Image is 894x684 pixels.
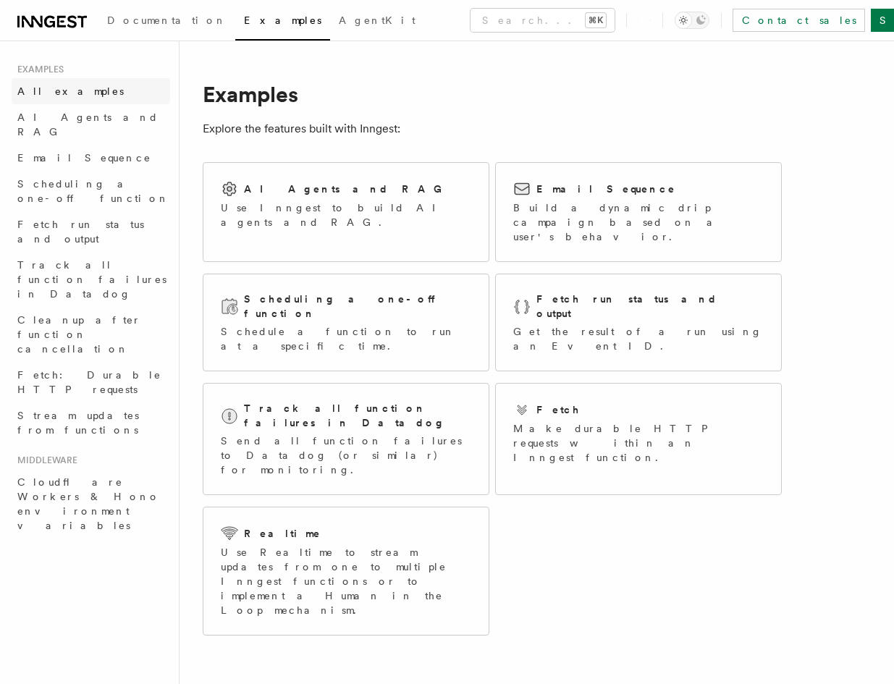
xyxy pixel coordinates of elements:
[12,402,170,443] a: Stream updates from functions
[221,200,471,229] p: Use Inngest to build AI agents and RAG.
[12,252,170,307] a: Track all function failures in Datadog
[513,324,764,353] p: Get the result of a run using an Event ID.
[203,507,489,636] a: RealtimeUse Realtime to stream updates from one to multiple Inngest functions or to implement a H...
[17,219,144,245] span: Fetch run status and output
[203,81,782,107] h1: Examples
[12,469,170,539] a: Cloudflare Workers & Hono environment variables
[12,145,170,171] a: Email Sequence
[339,14,416,26] span: AgentKit
[12,64,64,75] span: Examples
[17,259,166,300] span: Track all function failures in Datadog
[12,104,170,145] a: AI Agents and RAG
[17,111,159,138] span: AI Agents and RAG
[471,9,615,32] button: Search...⌘K
[733,9,865,32] a: Contact sales
[495,274,782,371] a: Fetch run status and outputGet the result of a run using an Event ID.
[244,182,450,196] h2: AI Agents and RAG
[203,162,489,262] a: AI Agents and RAGUse Inngest to build AI agents and RAG.
[12,211,170,252] a: Fetch run status and output
[244,14,321,26] span: Examples
[244,292,471,321] h2: Scheduling a one-off function
[12,171,170,211] a: Scheduling a one-off function
[513,421,764,465] p: Make durable HTTP requests within an Inngest function.
[221,545,471,617] p: Use Realtime to stream updates from one to multiple Inngest functions or to implement a Human in ...
[221,434,471,477] p: Send all function failures to Datadog (or similar) for monitoring.
[221,324,471,353] p: Schedule a function to run at a specific time.
[17,152,151,164] span: Email Sequence
[17,476,160,531] span: Cloudflare Workers & Hono environment variables
[17,369,161,395] span: Fetch: Durable HTTP requests
[586,13,606,28] kbd: ⌘K
[536,182,676,196] h2: Email Sequence
[17,314,141,355] span: Cleanup after function cancellation
[12,307,170,362] a: Cleanup after function cancellation
[17,178,169,204] span: Scheduling a one-off function
[12,78,170,104] a: All examples
[330,4,424,39] a: AgentKit
[12,455,77,466] span: Middleware
[244,526,321,541] h2: Realtime
[536,402,581,417] h2: Fetch
[244,401,471,430] h2: Track all function failures in Datadog
[513,200,764,244] p: Build a dynamic drip campaign based on a user's behavior.
[495,162,782,262] a: Email SequenceBuild a dynamic drip campaign based on a user's behavior.
[675,12,709,29] button: Toggle dark mode
[98,4,235,39] a: Documentation
[536,292,764,321] h2: Fetch run status and output
[203,119,782,139] p: Explore the features built with Inngest:
[17,85,124,97] span: All examples
[495,383,782,495] a: FetchMake durable HTTP requests within an Inngest function.
[203,383,489,495] a: Track all function failures in DatadogSend all function failures to Datadog (or similar) for moni...
[12,362,170,402] a: Fetch: Durable HTTP requests
[203,274,489,371] a: Scheduling a one-off functionSchedule a function to run at a specific time.
[235,4,330,41] a: Examples
[17,410,139,436] span: Stream updates from functions
[107,14,227,26] span: Documentation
